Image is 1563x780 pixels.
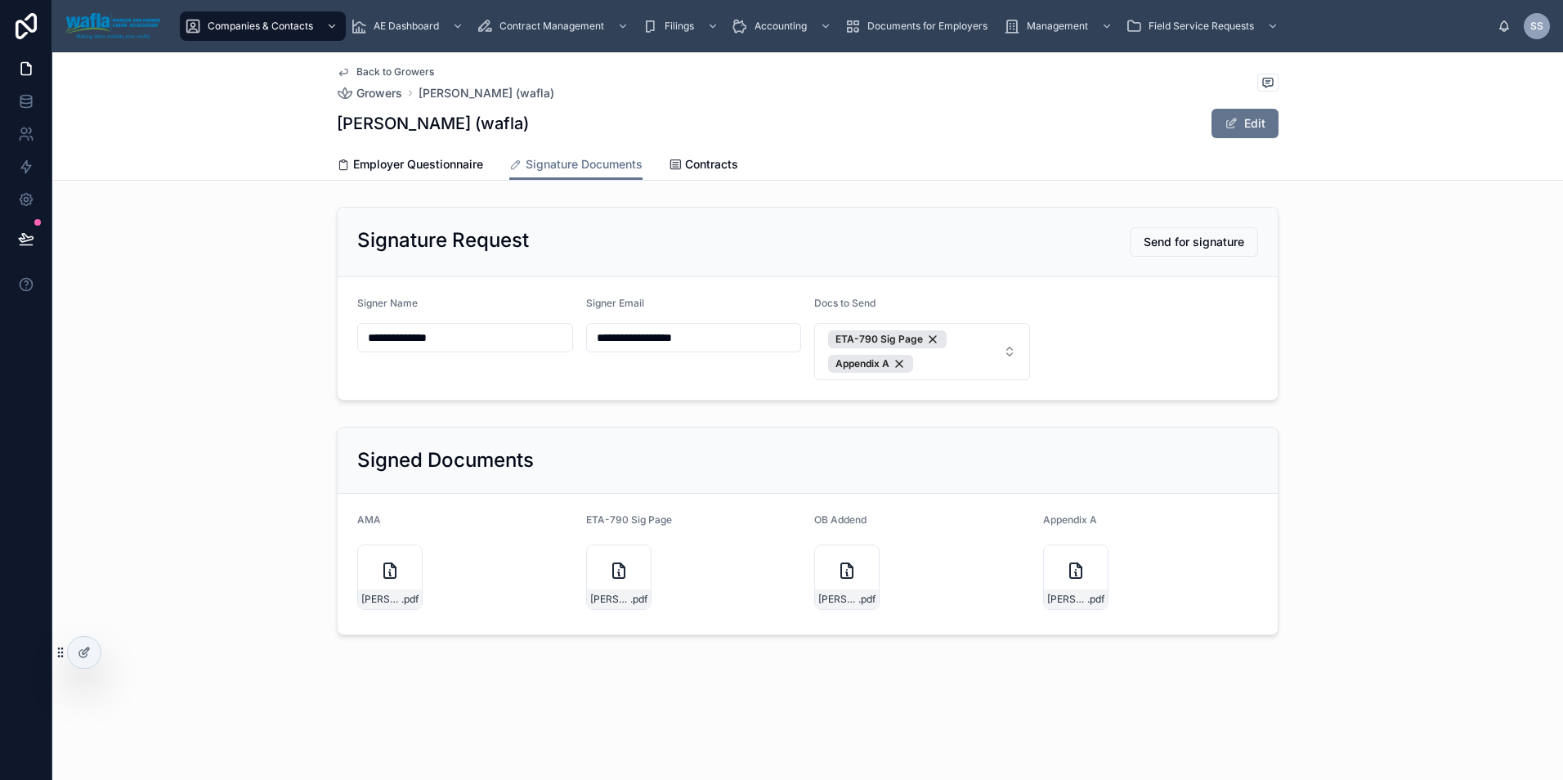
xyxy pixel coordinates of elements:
[337,65,434,78] a: Back to Growers
[1043,513,1097,526] span: Appendix A
[630,593,647,606] span: .pdf
[1530,20,1543,33] span: SS
[835,333,923,346] span: ETA-790 Sig Page
[858,593,876,606] span: .pdf
[357,227,529,253] h2: Signature Request
[590,593,630,606] span: [PERSON_NAME]-ETA-790-08.15.25
[472,11,637,41] a: Contract Management
[867,20,988,33] span: Documents for Employers
[337,112,529,135] h1: [PERSON_NAME] (wafla)
[357,447,534,473] h2: Signed Documents
[586,513,672,526] span: ETA-790 Sig Page
[1047,593,1087,606] span: [PERSON_NAME]-AppA-08.15.25
[374,20,439,33] span: AE Dashboard
[419,85,554,101] a: [PERSON_NAME] (wafla)
[208,20,313,33] span: Companies & Contacts
[828,330,947,348] button: Unselect 4
[755,20,807,33] span: Accounting
[361,593,401,606] span: [PERSON_NAME]-AMA-08.15.25
[1211,109,1279,138] button: Edit
[637,11,727,41] a: Filings
[499,20,604,33] span: Contract Management
[353,156,483,173] span: Employer Questionnaire
[357,297,418,309] span: Signer Name
[1087,593,1104,606] span: .pdf
[1121,11,1287,41] a: Field Service Requests
[356,85,402,101] span: Growers
[173,8,1498,44] div: scrollable content
[727,11,840,41] a: Accounting
[346,11,472,41] a: AE Dashboard
[669,150,738,182] a: Contracts
[337,85,402,101] a: Growers
[818,593,858,606] span: [PERSON_NAME]-OB-Add-08.15.25
[337,150,483,182] a: Employer Questionnaire
[814,297,876,309] span: Docs to Send
[828,355,913,373] button: Unselect 3
[1027,20,1088,33] span: Management
[999,11,1121,41] a: Management
[1149,20,1254,33] span: Field Service Requests
[1144,234,1244,250] span: Send for signature
[814,513,867,526] span: OB Addend
[835,357,889,370] span: Appendix A
[180,11,346,41] a: Companies & Contacts
[401,593,419,606] span: .pdf
[1130,227,1258,257] button: Send for signature
[814,323,1030,380] button: Select Button
[526,156,643,173] span: Signature Documents
[509,150,643,181] a: Signature Documents
[665,20,694,33] span: Filings
[356,65,434,78] span: Back to Growers
[65,13,160,39] img: App logo
[685,156,738,173] span: Contracts
[357,513,381,526] span: AMA
[586,297,644,309] span: Signer Email
[840,11,999,41] a: Documents for Employers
